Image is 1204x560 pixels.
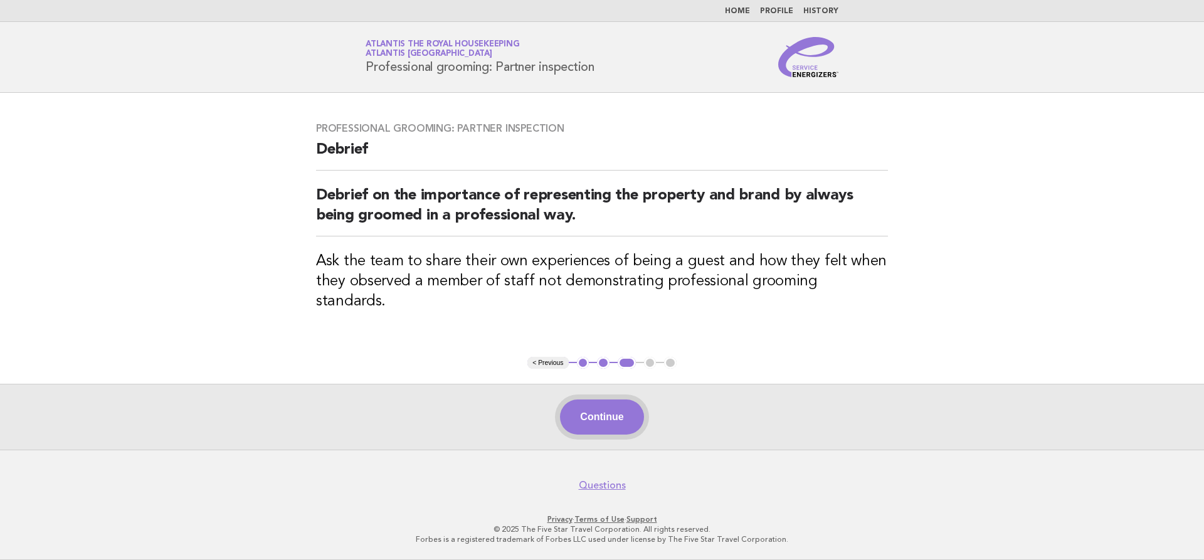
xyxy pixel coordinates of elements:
a: Home [725,8,750,15]
p: © 2025 The Five Star Travel Corporation. All rights reserved. [218,524,986,534]
a: Questions [579,479,626,492]
button: < Previous [527,357,568,369]
button: Continue [560,399,643,435]
h2: Debrief [316,140,888,171]
button: 3 [618,357,636,369]
a: Privacy [547,515,573,524]
a: Support [626,515,657,524]
p: Forbes is a registered trademark of Forbes LLC used under license by The Five Star Travel Corpora... [218,534,986,544]
button: 2 [597,357,610,369]
button: 1 [577,357,589,369]
a: Terms of Use [574,515,625,524]
a: Profile [760,8,793,15]
a: History [803,8,838,15]
h3: Ask the team to share their own experiences of being a guest and how they felt when they observed... [316,251,888,312]
span: Atlantis [GEOGRAPHIC_DATA] [366,50,492,58]
img: Service Energizers [778,37,838,77]
p: · · [218,514,986,524]
h3: Professional grooming: Partner inspection [316,122,888,135]
h2: Debrief on the importance of representing the property and brand by always being groomed in a pro... [316,186,888,236]
a: Atlantis the Royal HousekeepingAtlantis [GEOGRAPHIC_DATA] [366,40,519,58]
h1: Professional grooming: Partner inspection [366,41,594,73]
